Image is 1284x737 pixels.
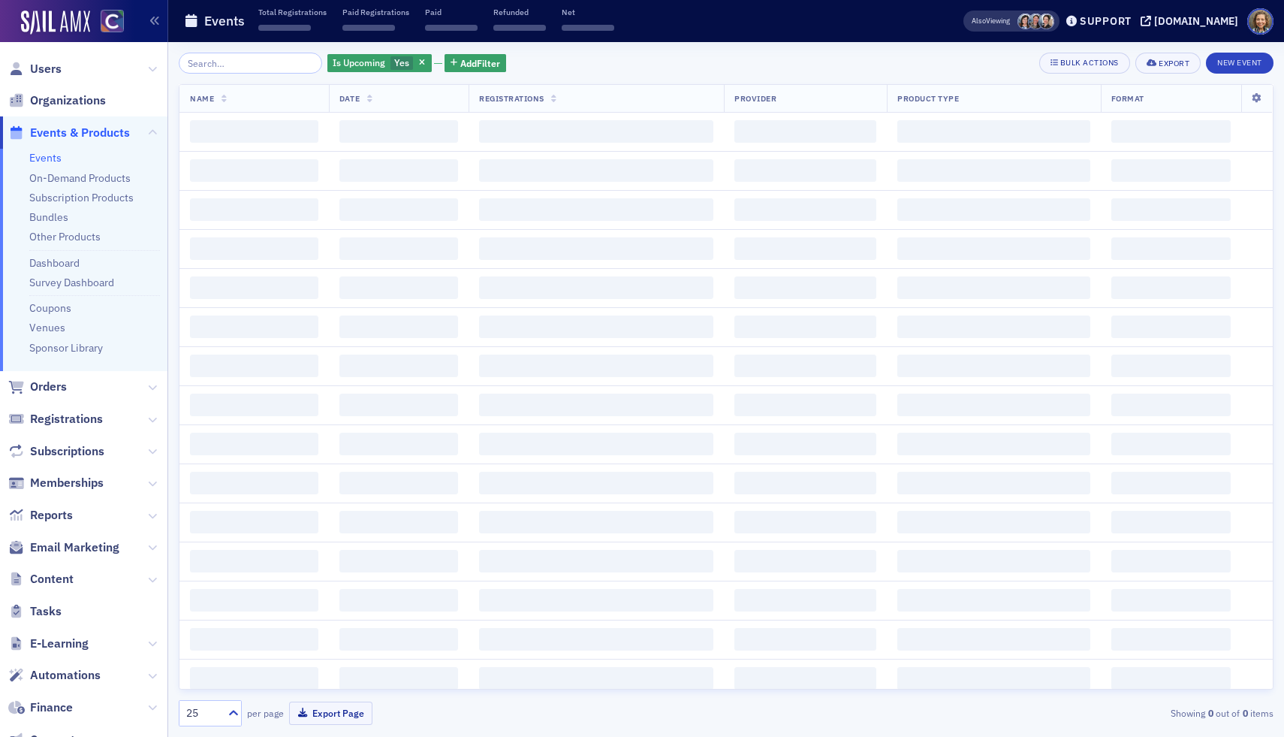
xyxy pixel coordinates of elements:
span: ‌ [339,276,458,299]
span: Registrations [479,93,544,104]
span: ‌ [734,628,876,651]
span: ‌ [897,237,1090,260]
a: View Homepage [90,10,124,35]
span: ‌ [425,25,478,31]
span: ‌ [339,394,458,416]
span: ‌ [479,355,713,377]
span: ‌ [479,550,713,572]
span: ‌ [734,667,876,690]
span: ‌ [1111,316,1231,338]
span: Pamela Galey-Coleman [1038,14,1054,29]
span: ‌ [190,159,318,182]
span: ‌ [1111,628,1231,651]
span: ‌ [342,25,395,31]
a: Dashboard [29,256,80,270]
a: Registrations [8,411,103,427]
strong: 0 [1205,706,1216,720]
span: ‌ [734,433,876,455]
span: ‌ [897,433,1090,455]
a: Reports [8,507,73,524]
div: [DOMAIN_NAME] [1154,14,1238,28]
p: Total Registrations [258,7,327,17]
span: ‌ [190,628,318,651]
p: Paid Registrations [342,7,409,17]
span: Tiffany Carson [1028,14,1044,29]
span: Subscriptions [30,443,104,460]
div: Export [1159,59,1189,68]
span: Events & Products [30,125,130,141]
span: ‌ [897,120,1090,143]
span: ‌ [339,198,458,221]
span: Tasks [30,603,62,620]
span: ‌ [339,589,458,612]
span: Organizations [30,92,106,109]
a: Subscriptions [8,443,104,460]
span: Is Upcoming [333,56,385,68]
span: Orders [30,379,67,395]
span: ‌ [339,120,458,143]
div: Yes [327,54,432,73]
h1: Events [204,12,245,30]
span: ‌ [190,472,318,494]
button: AddFilter [445,54,506,73]
span: ‌ [1111,511,1231,533]
span: ‌ [479,628,713,651]
span: ‌ [190,550,318,572]
span: ‌ [897,550,1090,572]
span: ‌ [734,394,876,416]
span: ‌ [1111,159,1231,182]
a: Content [8,571,74,587]
span: ‌ [479,120,713,143]
a: Memberships [8,475,104,491]
button: Export Page [289,702,372,725]
img: SailAMX [101,10,124,33]
span: ‌ [897,355,1090,377]
span: ‌ [479,589,713,612]
a: Events [29,151,62,165]
span: E-Learning [30,636,89,652]
span: ‌ [1111,355,1231,377]
span: ‌ [479,472,713,494]
span: ‌ [734,159,876,182]
span: ‌ [339,667,458,690]
span: ‌ [897,667,1090,690]
span: ‌ [1111,237,1231,260]
span: Content [30,571,74,587]
span: ‌ [897,472,1090,494]
span: ‌ [1111,472,1231,494]
span: ‌ [897,198,1090,221]
span: Registrations [30,411,103,427]
span: ‌ [479,276,713,299]
div: Bulk Actions [1060,59,1119,67]
span: ‌ [897,159,1090,182]
span: ‌ [897,589,1090,612]
span: Email Marketing [30,539,119,556]
span: ‌ [1111,667,1231,690]
span: Product Type [897,93,959,104]
span: ‌ [339,355,458,377]
span: ‌ [734,120,876,143]
span: Date [339,93,360,104]
span: ‌ [190,394,318,416]
span: ‌ [897,511,1090,533]
span: ‌ [190,276,318,299]
span: ‌ [339,628,458,651]
span: Memberships [30,475,104,491]
span: ‌ [339,237,458,260]
span: ‌ [897,276,1090,299]
span: ‌ [1111,198,1231,221]
span: ‌ [734,198,876,221]
span: ‌ [734,355,876,377]
span: ‌ [190,589,318,612]
a: Subscription Products [29,191,134,204]
span: ‌ [562,25,614,31]
span: ‌ [190,433,318,455]
span: ‌ [734,550,876,572]
a: Events & Products [8,125,130,141]
span: ‌ [734,511,876,533]
span: Viewing [972,16,1010,26]
a: Email Marketing [8,539,119,556]
span: ‌ [479,198,713,221]
img: SailAMX [21,11,90,35]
